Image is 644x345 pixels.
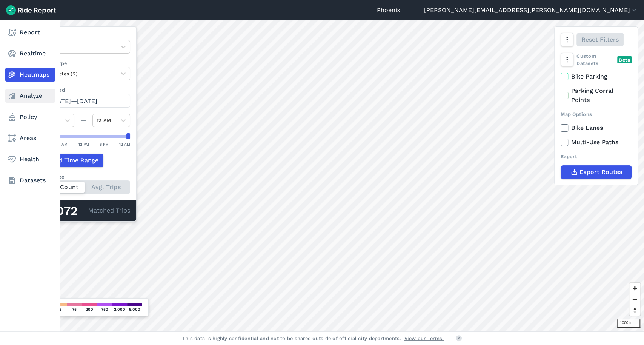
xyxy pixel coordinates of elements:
[37,86,130,94] label: Data Period
[100,141,109,148] div: 6 PM
[119,141,130,148] div: 12 AM
[5,110,55,124] a: Policy
[78,141,89,148] div: 12 PM
[561,86,632,105] label: Parking Corral Points
[5,89,55,103] a: Analyze
[37,206,88,216] div: 127,072
[5,47,55,60] a: Realtime
[31,200,136,221] div: Matched Trips
[24,20,644,331] canvas: Map
[424,6,638,15] button: [PERSON_NAME][EMAIL_ADDRESS][PERSON_NAME][DOMAIN_NAME]
[629,283,640,294] button: Zoom in
[581,35,619,44] span: Reset Filters
[51,97,97,105] span: [DATE]—[DATE]
[579,168,622,177] span: Export Routes
[629,294,640,305] button: Zoom out
[561,153,632,160] div: Export
[561,123,632,132] label: Bike Lanes
[377,6,400,15] a: Phoenix
[5,68,55,82] a: Heatmaps
[561,165,632,179] button: Export Routes
[5,152,55,166] a: Health
[576,33,624,46] button: Reset Filters
[617,319,640,328] div: 1000 ft
[6,5,56,15] img: Ride Report
[5,26,55,39] a: Report
[37,60,130,67] label: Vehicle Type
[561,138,632,147] label: Multi-Use Paths
[58,141,68,148] div: 6 AM
[561,52,632,67] div: Custom Datasets
[74,116,92,125] div: —
[37,94,130,108] button: [DATE]—[DATE]
[5,174,55,187] a: Datasets
[404,335,444,342] a: View our Terms.
[5,131,55,145] a: Areas
[51,156,98,165] span: Add Time Range
[37,33,130,40] label: Data Type
[37,173,130,180] div: Count Type
[629,305,640,316] button: Reset bearing to north
[37,154,103,167] button: Add Time Range
[561,72,632,81] label: Bike Parking
[561,111,632,118] div: Map Options
[617,56,632,63] div: Beta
